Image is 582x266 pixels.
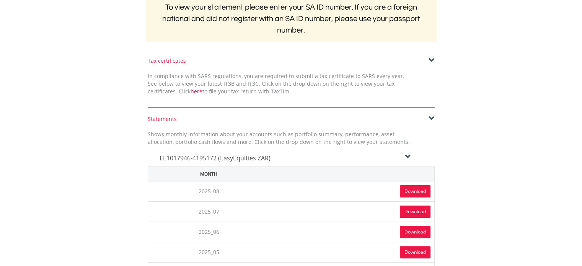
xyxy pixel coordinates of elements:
[191,88,202,95] a: here
[400,185,430,197] a: Download
[148,181,270,201] td: 2025_08
[179,88,291,95] span: Click to file your tax return with TaxTim.
[148,57,435,65] div: Tax certificates
[160,154,271,162] span: EE1017946-4195172 (EasyEquities ZAR)
[400,226,430,238] a: Download
[148,242,270,262] td: 2025_05
[148,115,435,123] div: Statements
[400,246,430,258] a: Download
[142,131,416,146] div: Shows monthly information about your accounts such as portfolio summary, performance, asset alloc...
[148,72,404,95] span: In compliance with SARS regulations, you are required to submit a tax certificate to SARS every y...
[148,222,270,242] td: 2025_06
[400,206,430,218] a: Download
[148,201,270,222] td: 2025_07
[148,166,270,181] th: Month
